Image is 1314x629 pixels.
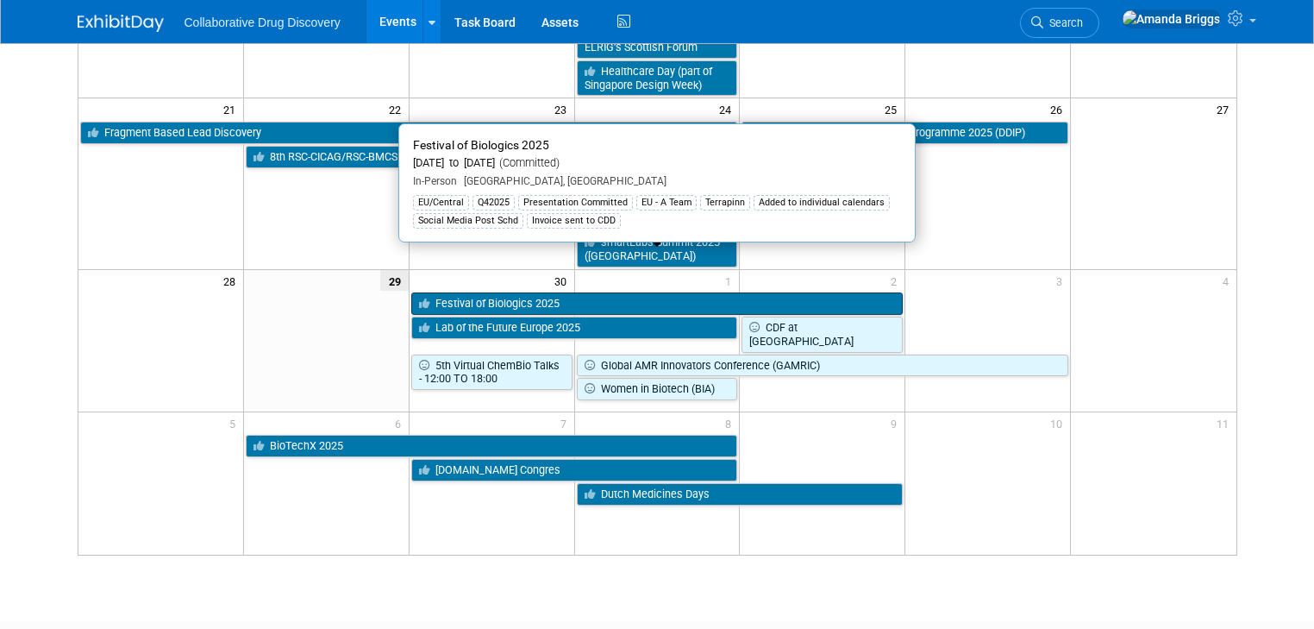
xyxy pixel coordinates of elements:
[413,175,457,187] span: In-Person
[527,213,621,229] div: Invoice sent to CDD
[413,213,523,229] div: Social Media Post Schd
[78,15,164,32] img: ExhibitDay
[413,156,901,171] div: [DATE] to [DATE]
[553,270,574,292] span: 30
[1020,8,1099,38] a: Search
[577,378,738,400] a: Women in Biotech (BIA)
[754,195,890,211] div: Added to individual calendars
[413,138,549,152] span: Festival of Biologics 2025
[700,195,750,211] div: Terrapinn
[559,412,574,434] span: 7
[553,98,574,120] span: 23
[717,98,739,120] span: 24
[222,270,243,292] span: 28
[1215,412,1236,434] span: 11
[80,122,738,144] a: Fragment Based Lead Discovery
[723,412,739,434] span: 8
[889,412,904,434] span: 9
[411,459,738,481] a: [DOMAIN_NAME] Congres
[1043,16,1083,29] span: Search
[246,435,738,457] a: BioTechX 2025
[889,270,904,292] span: 2
[577,355,1069,377] a: Global AMR Innovators Conference (GAMRIC)
[387,98,409,120] span: 22
[1048,412,1070,434] span: 10
[413,195,469,211] div: EU/Central
[222,98,243,120] span: 21
[228,412,243,434] span: 5
[1215,98,1236,120] span: 27
[636,195,697,211] div: EU - A Team
[457,175,666,187] span: [GEOGRAPHIC_DATA], [GEOGRAPHIC_DATA]
[577,60,738,96] a: Healthcare Day (part of Singapore Design Week)
[518,195,633,211] div: Presentation Committed
[577,231,738,267] a: smartLabs Summit 2025 ([GEOGRAPHIC_DATA])
[1221,270,1236,292] span: 4
[495,156,560,169] span: (Committed)
[741,317,903,352] a: CDF at [GEOGRAPHIC_DATA]
[1122,9,1221,28] img: Amanda Briggs
[472,195,515,211] div: Q42025
[1054,270,1070,292] span: 3
[723,270,739,292] span: 1
[393,412,409,434] span: 6
[577,483,904,506] a: Dutch Medicines Days
[411,292,904,315] a: Festival of Biologics 2025
[380,270,409,292] span: 29
[411,317,738,339] a: Lab of the Future Europe 2025
[185,16,341,29] span: Collaborative Drug Discovery
[883,98,904,120] span: 25
[1048,98,1070,120] span: 26
[411,355,573,390] a: 5th Virtual ChemBio Talks - 12:00 TO 18:00
[246,146,738,168] a: 8th RSC-CICAG/RSC-BMCS in Artificial Intelligence in Chemistry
